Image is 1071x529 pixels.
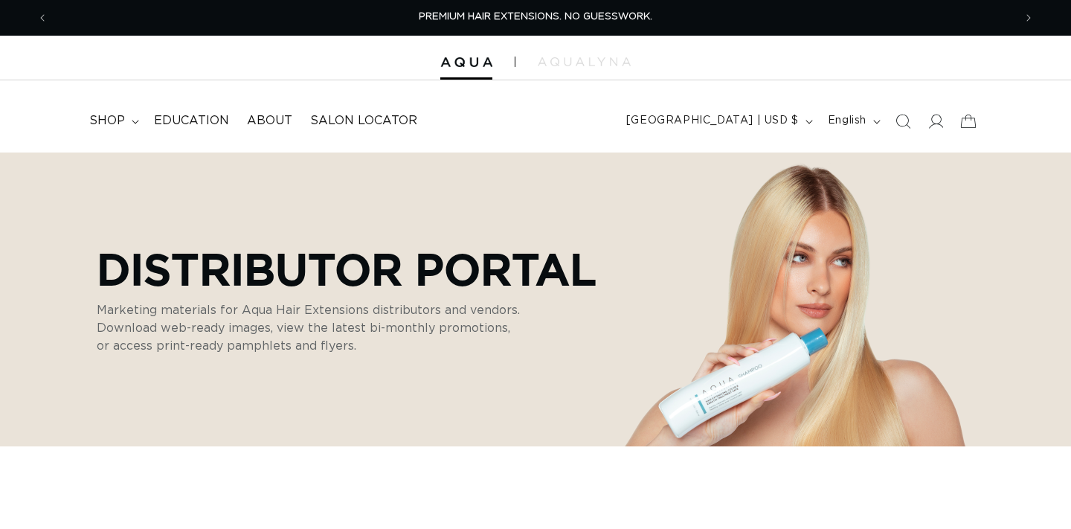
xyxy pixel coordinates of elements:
[301,104,426,138] a: Salon Locator
[145,104,238,138] a: Education
[310,113,417,129] span: Salon Locator
[80,104,145,138] summary: shop
[97,243,596,294] p: Distributor Portal
[154,113,229,129] span: Education
[247,113,292,129] span: About
[819,107,887,135] button: English
[828,113,866,129] span: English
[419,12,652,22] span: PREMIUM HAIR EXTENSIONS. NO GUESSWORK.
[26,4,59,32] button: Previous announcement
[617,107,819,135] button: [GEOGRAPHIC_DATA] | USD $
[1012,4,1045,32] button: Next announcement
[440,57,492,68] img: Aqua Hair Extensions
[89,113,125,129] span: shop
[538,57,631,66] img: aqualyna.com
[97,301,521,355] p: Marketing materials for Aqua Hair Extensions distributors and vendors. Download web-ready images,...
[626,113,799,129] span: [GEOGRAPHIC_DATA] | USD $
[887,105,919,138] summary: Search
[238,104,301,138] a: About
